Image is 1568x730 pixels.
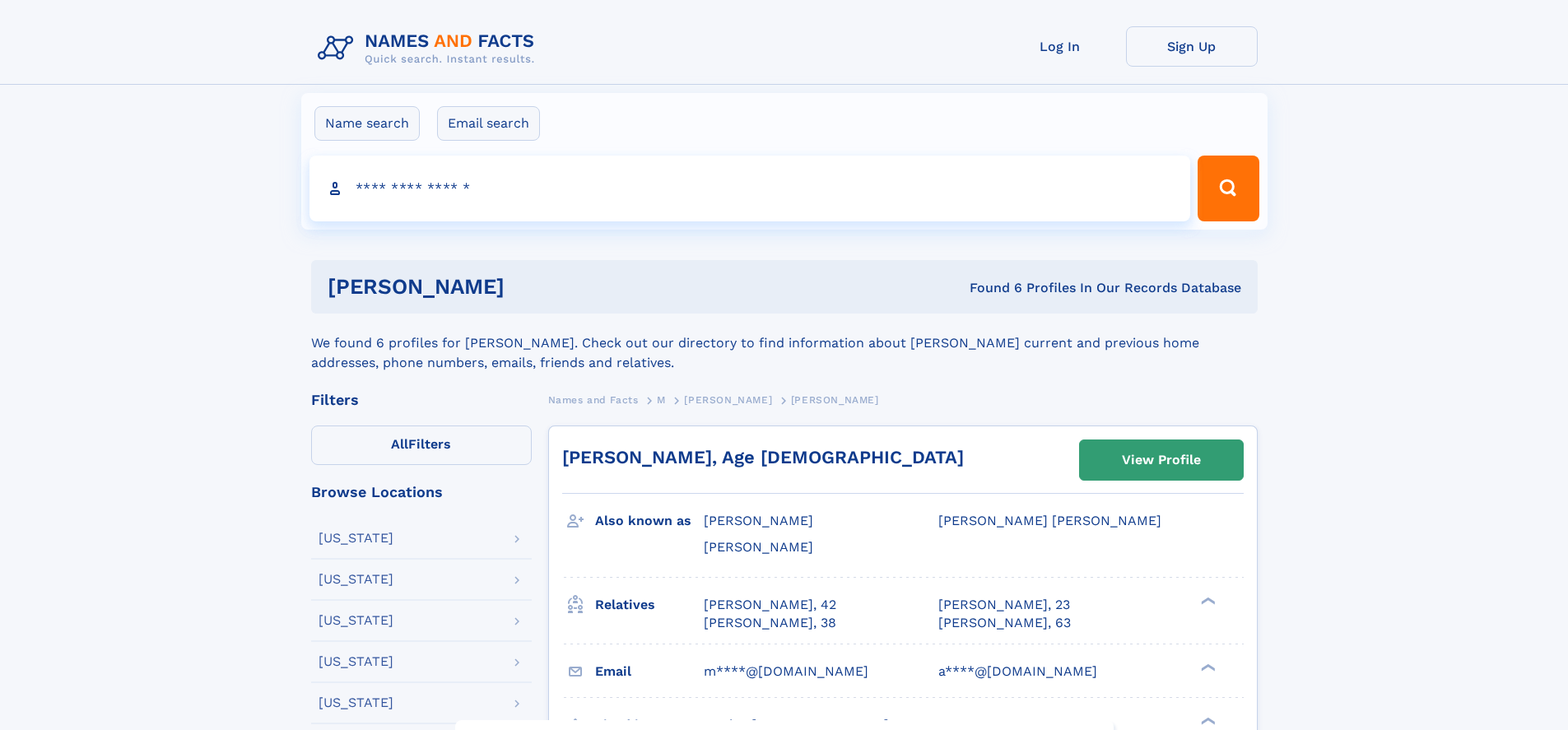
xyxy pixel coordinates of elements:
button: Search Button [1198,156,1259,221]
a: [PERSON_NAME], 63 [938,614,1071,632]
div: [US_STATE] [319,614,393,627]
a: M [657,389,666,410]
span: All [391,436,408,452]
a: Log In [994,26,1126,67]
a: [PERSON_NAME], 42 [704,596,836,614]
h3: Also known as [595,507,704,535]
span: [PERSON_NAME] [684,394,772,406]
h3: Email [595,658,704,686]
div: [US_STATE] [319,573,393,586]
div: We found 6 profiles for [PERSON_NAME]. Check out our directory to find information about [PERSON_... [311,314,1258,373]
label: Email search [437,106,540,141]
h3: Relatives [595,591,704,619]
div: Found 6 Profiles In Our Records Database [737,279,1241,297]
div: [US_STATE] [319,532,393,545]
div: ❯ [1197,715,1217,726]
label: Name search [314,106,420,141]
a: Sign Up [1126,26,1258,67]
h1: [PERSON_NAME] [328,277,737,297]
span: [PERSON_NAME] [PERSON_NAME] [938,513,1161,528]
div: View Profile [1122,441,1201,479]
a: [PERSON_NAME], 23 [938,596,1070,614]
div: [US_STATE] [319,655,393,668]
div: Browse Locations [311,485,532,500]
span: [PERSON_NAME] [791,394,879,406]
div: Filters [311,393,532,407]
a: View Profile [1080,440,1243,480]
span: [PERSON_NAME] [704,539,813,555]
img: Logo Names and Facts [311,26,548,71]
span: M [657,394,666,406]
div: ❯ [1197,662,1217,672]
a: [PERSON_NAME] [684,389,772,410]
a: [PERSON_NAME], Age [DEMOGRAPHIC_DATA] [562,447,964,467]
span: [PERSON_NAME] [704,513,813,528]
input: search input [309,156,1191,221]
div: [US_STATE] [319,696,393,709]
a: Names and Facts [548,389,639,410]
div: ❯ [1197,595,1217,606]
label: Filters [311,425,532,465]
a: [PERSON_NAME], 38 [704,614,836,632]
